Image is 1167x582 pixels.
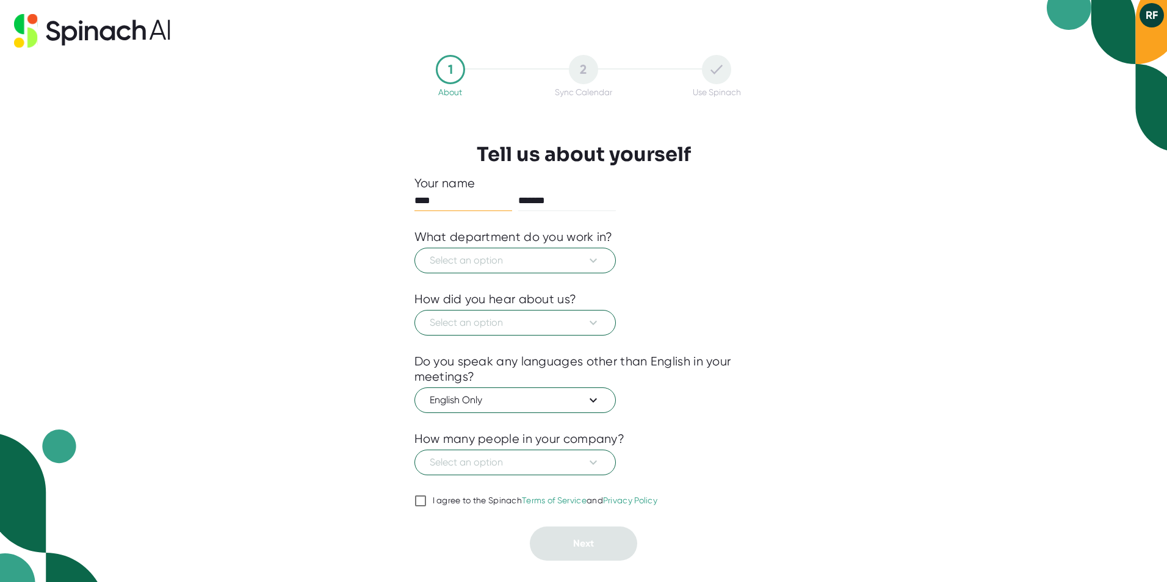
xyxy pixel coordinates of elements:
div: Do you speak any languages other than English in your meetings? [414,354,753,384]
div: Use Spinach [693,87,741,97]
button: Next [530,526,637,561]
div: What department do you work in? [414,229,613,245]
div: About [438,87,462,97]
span: Next [573,537,594,549]
span: Select an option [430,455,601,470]
div: How did you hear about us? [414,292,577,307]
button: Select an option [414,450,616,475]
button: English Only [414,387,616,413]
div: Your name [414,176,753,191]
div: Sync Calendar [555,87,612,97]
span: Select an option [430,315,601,330]
a: Privacy Policy [603,495,657,505]
span: Select an option [430,253,601,268]
div: How many people in your company? [414,431,625,447]
div: 1 [436,55,465,84]
button: Select an option [414,310,616,336]
div: 2 [569,55,598,84]
a: Terms of Service [522,495,587,505]
span: English Only [430,393,601,408]
h3: Tell us about yourself [477,143,691,166]
button: Select an option [414,248,616,273]
button: RF [1140,3,1164,27]
div: I agree to the Spinach and [433,495,658,506]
